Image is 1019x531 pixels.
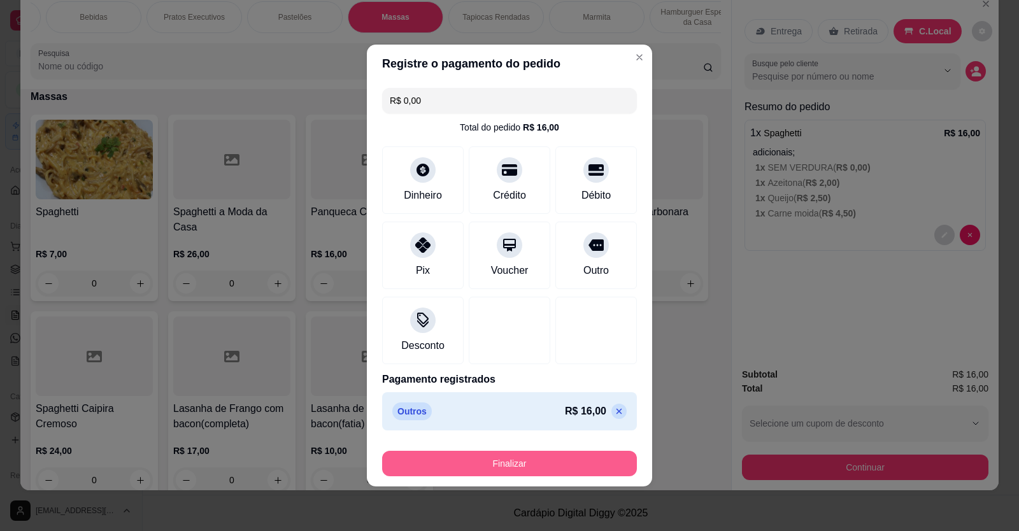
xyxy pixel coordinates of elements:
p: Pagamento registrados [382,372,637,387]
div: Crédito [493,188,526,203]
header: Registre o pagamento do pedido [367,45,652,83]
p: Outros [392,402,432,420]
button: Finalizar [382,451,637,476]
div: Pix [416,263,430,278]
div: Desconto [401,338,445,353]
div: Débito [581,188,611,203]
div: Outro [583,263,609,278]
div: Dinheiro [404,188,442,203]
div: Voucher [491,263,529,278]
input: Ex.: hambúrguer de cordeiro [390,88,629,113]
button: Close [629,47,650,67]
p: R$ 16,00 [565,404,606,419]
div: R$ 16,00 [523,121,559,134]
div: Total do pedido [460,121,559,134]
